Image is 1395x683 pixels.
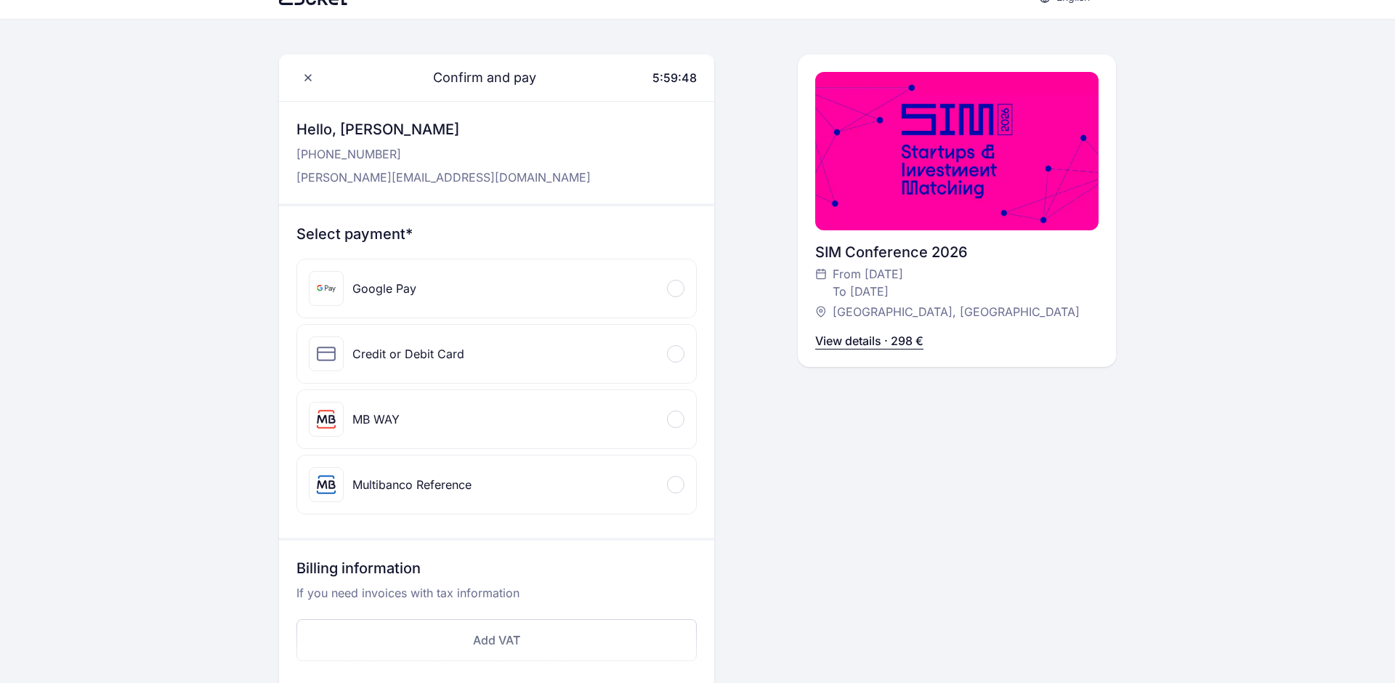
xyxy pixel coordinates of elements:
div: MB WAY [352,411,400,428]
button: Add VAT [296,619,697,661]
h3: Select payment* [296,224,697,244]
div: Multibanco Reference [352,476,472,493]
p: View details · 298 € [815,332,923,349]
span: 5:59:48 [652,70,697,85]
h3: Hello, [PERSON_NAME] [296,119,591,140]
h3: Billing information [296,558,697,584]
p: [PERSON_NAME][EMAIL_ADDRESS][DOMAIN_NAME] [296,169,591,186]
span: Confirm and pay [416,68,536,88]
div: SIM Conference 2026 [815,242,1099,262]
p: If you need invoices with tax information [296,584,697,613]
p: [PHONE_NUMBER] [296,145,591,163]
span: From [DATE] To [DATE] [833,265,903,300]
span: [GEOGRAPHIC_DATA], [GEOGRAPHIC_DATA] [833,303,1080,320]
div: Credit or Debit Card [352,345,464,363]
div: Google Pay [352,280,416,297]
